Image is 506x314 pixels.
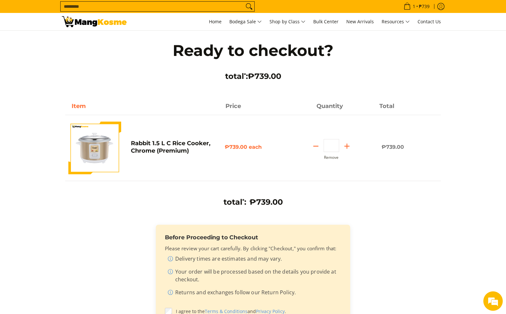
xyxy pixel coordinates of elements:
[412,4,416,9] span: 1
[414,13,444,30] a: Contact Us
[346,18,374,25] span: New Arrivals
[229,18,262,26] span: Bodega Sale
[270,18,305,26] span: Shop by Class
[226,13,265,30] a: Bodega Sale
[244,2,254,11] button: Search
[378,13,413,30] a: Resources
[266,13,309,30] a: Shop by Class
[209,18,222,25] span: Home
[224,197,246,207] h3: total :
[382,144,404,150] span: ₱739.00
[248,71,281,81] span: ₱739.00
[382,18,410,26] span: Resources
[402,3,431,10] span: •
[159,71,347,81] h3: total :
[249,197,283,207] span: ₱739.00
[167,255,341,265] li: Delivery times are estimates and may vary.
[62,16,127,27] img: Your Shopping Cart | Mang Kosme
[343,13,377,30] a: New Arrivals
[133,13,444,30] nav: Main Menu
[165,245,341,299] div: Please review your cart carefully. By clicking "Checkout," you confirm that:
[310,13,342,30] a: Bulk Center
[68,122,121,174] img: https://mangkosme.com/products/rabbit-1-5-l-c-rice-cooker-chrome-class-a
[418,4,431,9] span: ₱739
[206,13,225,30] a: Home
[225,144,262,150] span: ₱739.00 each
[308,141,324,151] button: Subtract
[167,268,341,286] li: Your order will be processed based on the details you provide at checkout.
[313,18,339,25] span: Bulk Center
[418,18,441,25] span: Contact Us
[159,41,347,60] h1: Ready to checkout?
[131,140,211,154] a: Rabbit 1.5 L C Rice Cooker, Chrome (Premium)
[324,155,339,160] button: Remove
[339,141,355,151] button: Add
[167,288,341,299] li: Returns and exchanges follow our Return Policy.
[165,234,341,241] h3: Before Proceeding to Checkout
